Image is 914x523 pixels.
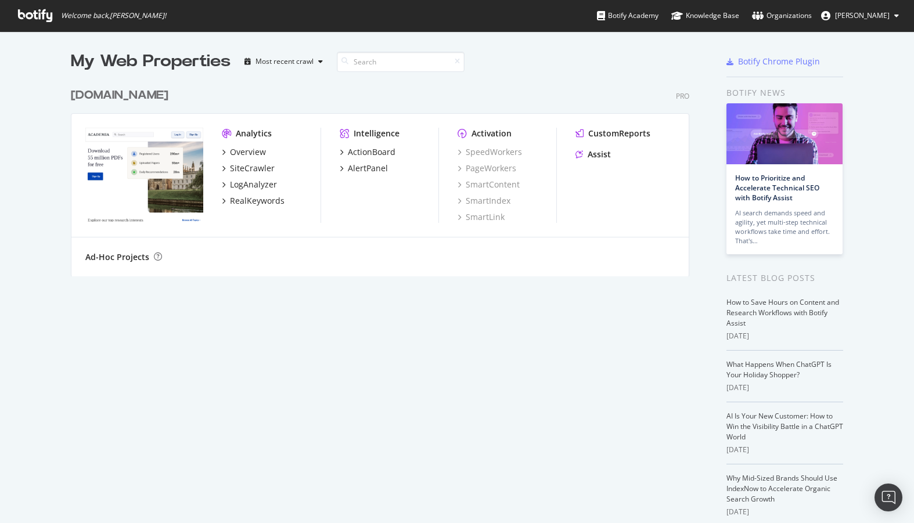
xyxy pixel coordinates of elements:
div: Botify news [726,86,843,99]
a: Overview [222,146,266,158]
div: Latest Blog Posts [726,272,843,284]
a: SmartContent [458,179,520,190]
button: Most recent crawl [240,52,328,71]
div: AlertPanel [348,163,388,174]
div: CustomReports [588,128,650,139]
a: How to Save Hours on Content and Research Workflows with Botify Assist [726,297,839,328]
a: LogAnalyzer [222,179,277,190]
a: How to Prioritize and Accelerate Technical SEO with Botify Assist [735,173,819,203]
a: AI Is Your New Customer: How to Win the Visibility Battle in a ChatGPT World [726,411,843,442]
div: Assist [588,149,611,160]
a: Why Mid-Sized Brands Should Use IndexNow to Accelerate Organic Search Growth [726,473,837,504]
div: Pro [676,91,689,101]
div: RealKeywords [230,195,285,207]
div: Most recent crawl [256,58,314,65]
div: [DATE] [726,331,843,341]
div: Botify Academy [597,10,658,21]
a: CustomReports [575,128,650,139]
a: AlertPanel [340,163,388,174]
div: LogAnalyzer [230,179,277,190]
div: Botify Chrome Plugin [738,56,820,67]
button: [PERSON_NAME] [812,6,908,25]
a: What Happens When ChatGPT Is Your Holiday Shopper? [726,359,832,380]
span: Welcome back, [PERSON_NAME] ! [61,11,166,20]
div: Intelligence [354,128,400,139]
a: ActionBoard [340,146,395,158]
div: AI search demands speed and agility, yet multi-step technical workflows take time and effort. Tha... [735,208,834,246]
div: Knowledge Base [671,10,739,21]
a: SmartLink [458,211,505,223]
div: [DOMAIN_NAME] [71,87,168,104]
div: grid [71,73,699,276]
div: ActionBoard [348,146,395,158]
div: My Web Properties [71,50,231,73]
a: RealKeywords [222,195,285,207]
div: [DATE] [726,507,843,517]
a: Botify Chrome Plugin [726,56,820,67]
img: academia.edu [85,128,203,222]
div: Overview [230,146,266,158]
a: SpeedWorkers [458,146,522,158]
div: Ad-Hoc Projects [85,251,149,263]
a: [DOMAIN_NAME] [71,87,173,104]
img: How to Prioritize and Accelerate Technical SEO with Botify Assist [726,103,843,164]
span: Sándora C [835,10,890,20]
a: SiteCrawler [222,163,275,174]
div: [DATE] [726,383,843,393]
div: Analytics [236,128,272,139]
input: Search [337,52,465,72]
div: SiteCrawler [230,163,275,174]
div: Organizations [752,10,812,21]
div: Open Intercom Messenger [875,484,902,511]
a: SmartIndex [458,195,510,207]
div: Activation [472,128,512,139]
div: [DATE] [726,445,843,455]
a: PageWorkers [458,163,516,174]
a: Assist [575,149,611,160]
